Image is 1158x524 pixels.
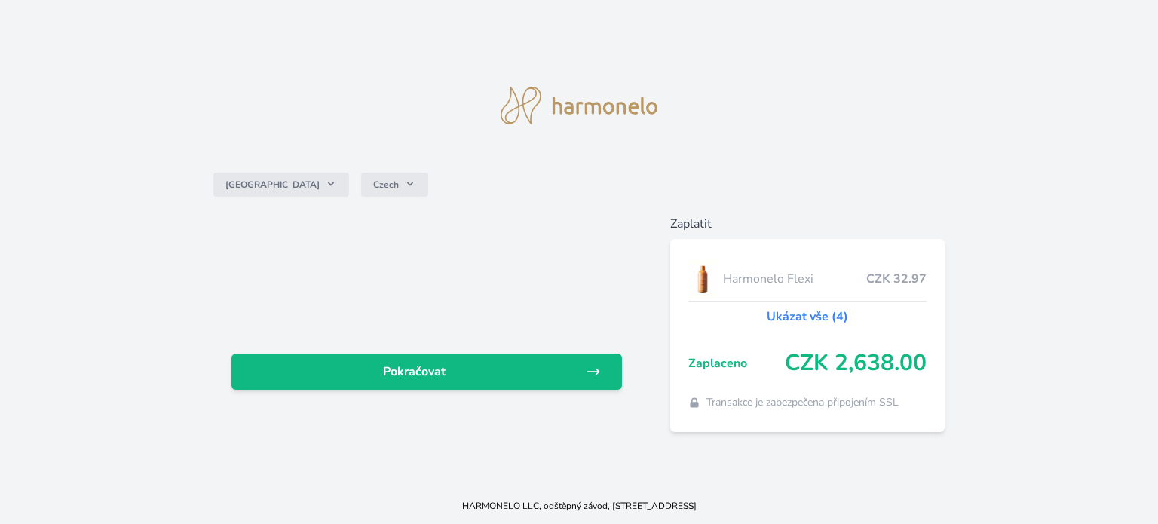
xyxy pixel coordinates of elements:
span: CZK 2,638.00 [785,350,927,377]
h6: Zaplatit [670,215,945,233]
a: Pokračovat [231,354,622,390]
span: [GEOGRAPHIC_DATA] [225,179,320,191]
img: logo.svg [501,87,657,124]
span: CZK 32.97 [866,270,927,288]
button: Czech [361,173,428,197]
span: Harmonelo Flexi [723,270,866,288]
a: Ukázat vše (4) [767,308,848,326]
span: Pokračovat [244,363,586,381]
img: CLEAN_FLEXI_se_stinem_x-hi_(1)-lo.jpg [688,260,717,298]
span: Zaplaceno [688,354,785,372]
span: Czech [373,179,399,191]
button: [GEOGRAPHIC_DATA] [213,173,349,197]
span: Transakce je zabezpečena připojením SSL [706,395,899,410]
